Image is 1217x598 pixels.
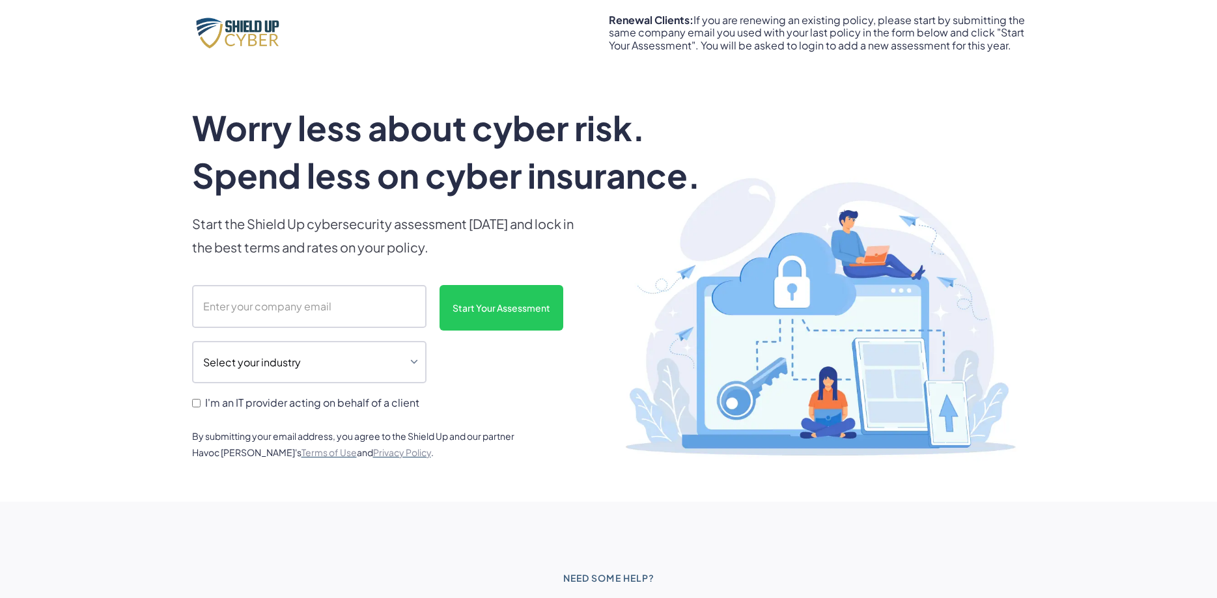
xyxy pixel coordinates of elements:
[373,446,431,458] a: Privacy Policy
[192,14,290,51] img: Shield Up Cyber Logo
[563,570,654,586] div: Need some help?
[301,446,357,458] a: Terms of Use
[609,14,1026,51] div: If you are renewing an existing policy, please start by submitting the same company email you use...
[192,428,531,461] div: By submitting your email address, you agree to the Shield Up and our partner Havoc [PERSON_NAME]'...
[192,285,583,413] form: scanform
[192,212,583,259] p: Start the Shield Up cybersecurity assessment [DATE] and lock in the best terms and rates on your ...
[192,285,427,328] input: Enter your company email
[192,399,201,407] input: I'm an IT provider acting on behalf of a client
[205,396,419,409] span: I'm an IT provider acting on behalf of a client
[609,13,693,27] strong: Renewal Clients:
[192,104,734,199] h1: Worry less about cyber risk. Spend less on cyber insurance.
[440,285,563,331] input: Start Your Assessment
